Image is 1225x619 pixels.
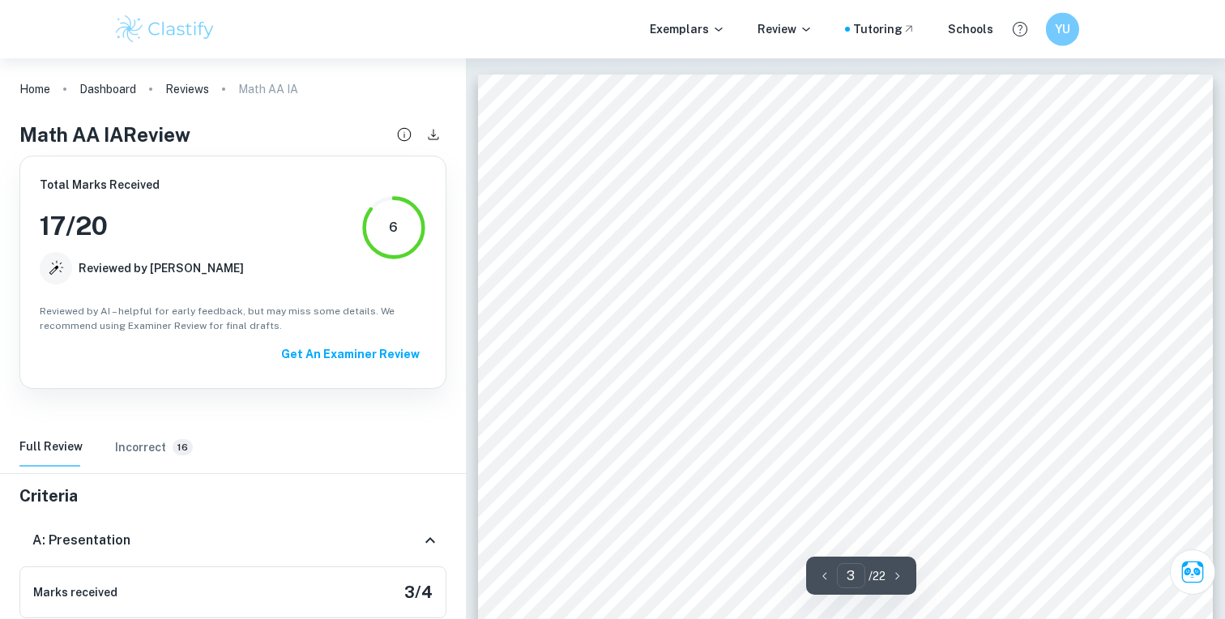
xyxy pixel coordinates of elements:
[566,596,1121,609] span: To derive a circle equation from three points on the circumference, we need to first recognise
[758,20,813,38] p: Review
[566,578,1059,591] span: investigation as it serves as the fundamental knowledge utilized to model the logo.
[853,20,916,38] a: Tutoring
[566,183,1118,197] span: Logos are essential in modern marketing as they must be simple and memorable, especially
[19,484,446,508] h5: Criteria
[33,583,117,601] h6: Marks received
[115,438,166,456] h6: Incorrect
[19,120,190,149] h4: Math AA IA Review
[566,381,942,395] span: - How can circle equations be used to model logo’s segments?
[79,259,244,277] h6: Reviewed by [PERSON_NAME]
[275,339,426,369] button: Get An Examiner Review
[40,176,244,194] h6: Total Marks Received
[948,20,993,38] a: Schools
[566,399,998,412] span: -What are the key points to accurately model each segment of the logo?
[566,327,781,340] span: is applicable in real world problems.
[566,488,1044,502] span: can be used to represent the segments of the Twitter logo and calculate its area
[1046,12,1079,45] button: YU
[566,273,1120,287] span: mathematical modelling of logos, specifically through circle equations and area calculations .
[113,13,216,45] img: Clastify logo
[650,20,725,38] p: Exemplars
[165,78,209,100] a: Reviews
[566,165,646,179] span: Introduction
[566,542,612,556] span: Theory
[40,207,244,245] h3: 17 / 20
[19,514,446,566] div: A: Presentation
[389,218,398,237] div: 6
[566,362,875,376] span: This exploration raises several important questions:
[566,434,926,448] span: -What factors influence the accuracy of the area calculated?
[40,304,426,333] span: Reviewed by AI – helpful for early feedback, but may miss some details. We recommend using Examin...
[566,219,1127,233] span: yet most influential examples of a minimalist logo was Twitter’s blue bird, published in [DATE].
[566,309,1119,322] span: reinforce my understanding of an abstract mathematical concept and connect it to a skill that
[404,580,433,604] h5: 3 / 4
[391,122,417,147] button: Review details
[79,78,136,100] a: Dashboard
[238,80,298,98] p: Math AA IA
[566,201,1112,215] span: on digital platforms where thousands of software and applications exist. One of the earliest,
[19,78,50,100] a: Home
[1053,20,1073,39] h6: YU
[173,442,193,454] span: 16
[566,291,1080,305] span: The process of translating geometric shapes into mathematical functions allows me to
[32,531,130,550] h6: A: Presentation
[566,506,570,520] span: .
[566,237,1108,250] span: As an individual who enjoys software creation, I find interest in how math can be applied to
[566,560,1115,574] span: Circle equations can be derived from three points on its circumference. This is crucial in this
[566,255,1108,269] span: design functional and visually appealing interfaces. This interest has led me to explore the
[1006,15,1034,43] button: Help and Feedback
[566,416,1028,430] span: -How do we calculate the area of the logo using the derived circle equations?
[19,428,83,467] button: Full Review
[869,567,886,585] p: / 22
[1170,549,1215,595] button: Ask Clai
[420,122,446,147] button: Download
[566,470,1108,484] span: By addressing these questions, the investigation will illustrate how mathematical principles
